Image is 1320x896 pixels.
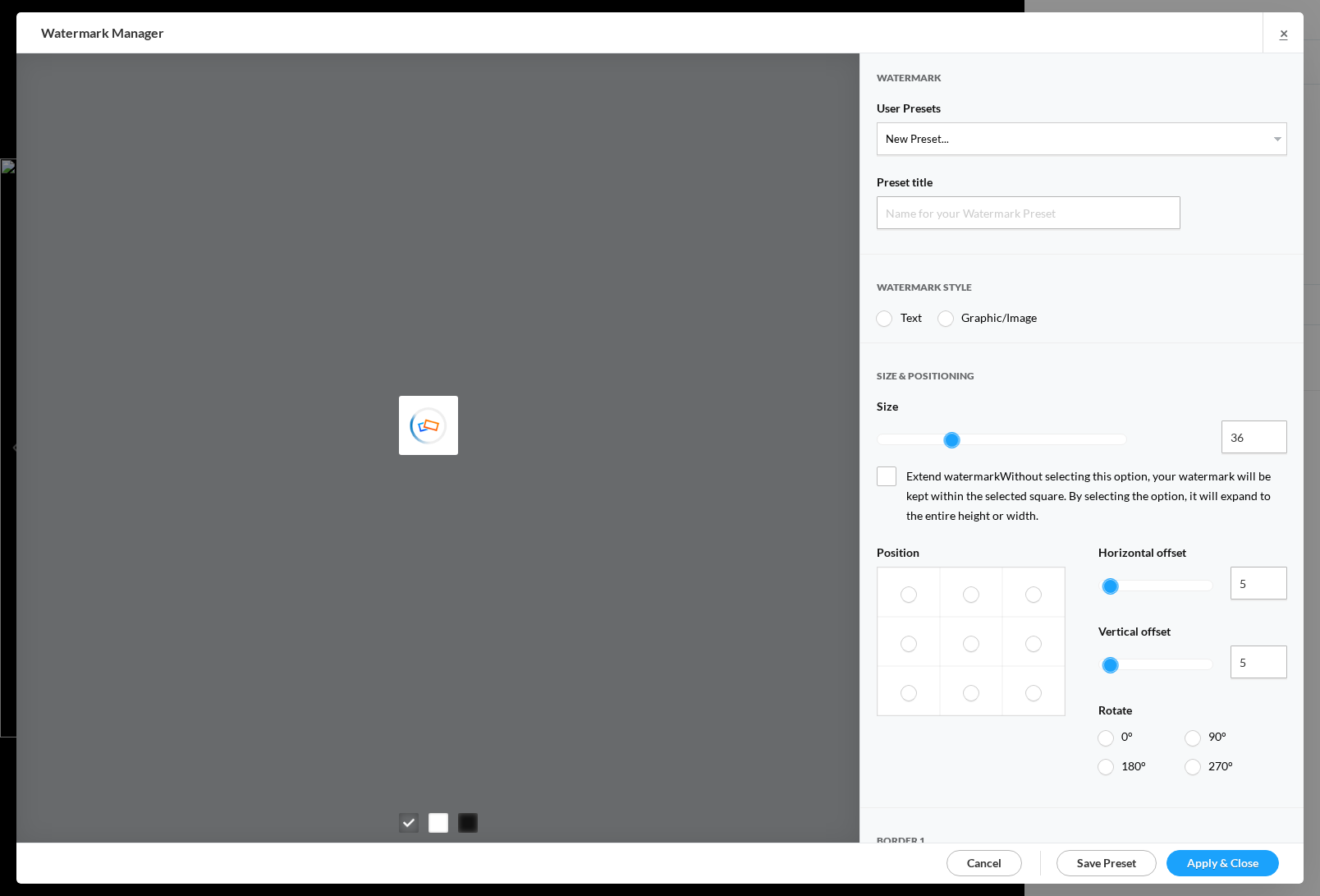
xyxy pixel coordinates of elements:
span: User Presets [877,101,941,122]
span: Apply & Close [1187,856,1258,870]
span: Rotate [1098,703,1132,724]
span: Vertical offset [1098,624,1171,646]
a: Save Preset [1056,850,1157,876]
span: Graphic/Image [961,310,1037,324]
span: Watermark style [877,281,972,308]
span: Save Preset [1077,856,1136,870]
span: 0° [1121,729,1133,743]
span: 270° [1208,759,1233,773]
span: Text [901,310,922,324]
span: Border 1 [877,834,925,862]
span: Without selecting this option, your watermark will be kept within the selected square. By selecti... [906,469,1271,522]
span: Horizontal offset [1098,545,1186,567]
span: Watermark [877,71,942,99]
input: Name for your Watermark Preset [877,196,1180,229]
span: Preset title [877,175,933,196]
span: Size [877,399,898,420]
a: × [1263,12,1304,53]
span: 90° [1208,729,1226,743]
span: 180° [1121,759,1146,773]
h2: Watermark Manager [41,12,841,53]
span: Position [877,545,919,567]
span: Extend watermark [877,466,1287,526]
span: Cancel [967,856,1001,870]
span: SIZE & POSITIONING [877,370,974,397]
a: Apply & Close [1166,850,1279,876]
a: Cancel [946,850,1022,876]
